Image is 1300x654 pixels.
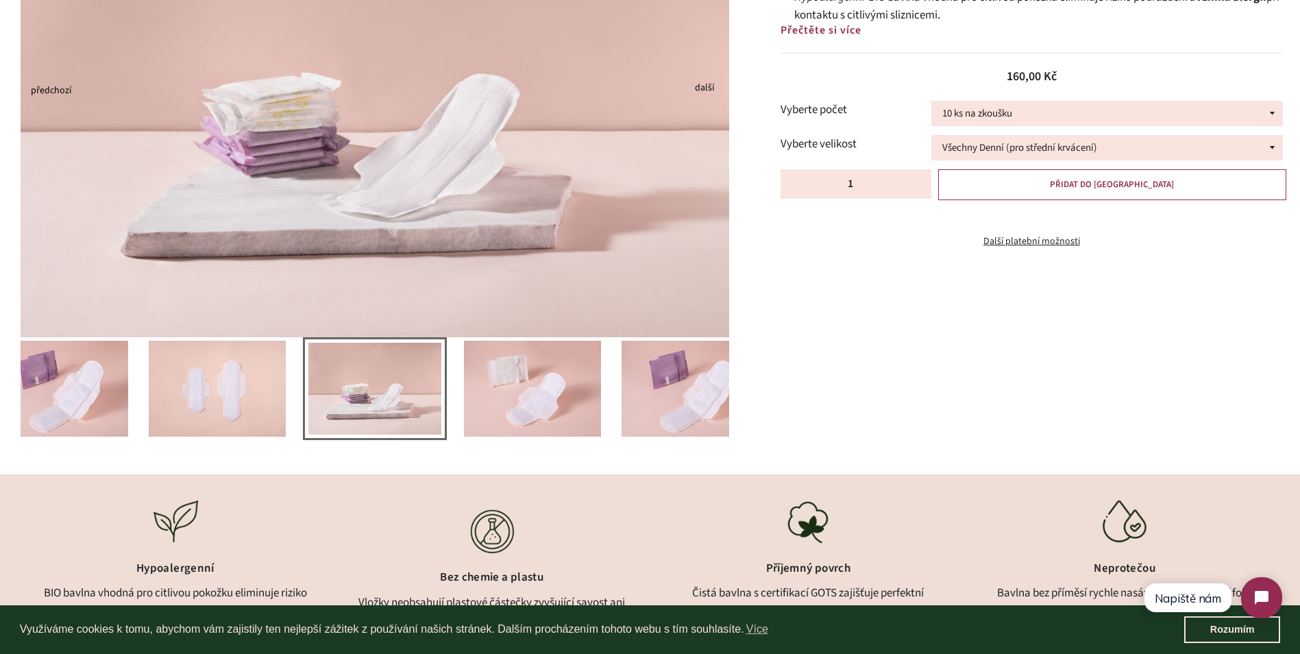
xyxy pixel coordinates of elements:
[781,23,861,38] span: Přečtěte si více
[20,619,1184,640] span: Využíváme cookies k tomu, abychom vám zajistily ten nejlepší zážitek z používání našich stránek. ...
[781,234,1283,250] a: Další platební možnosti
[149,341,286,437] img: TER06158_nahled_1_091e23ec-37ff-46ed-a834-762dc0b65797_400x.jpg
[351,594,633,630] div: Vložky neobsahují plastové částečky zvyšující savost ani toxické příměsi. Obal i vložky jsou plně...
[31,90,38,93] button: Previous
[622,341,759,437] img: TER06091_nahled_400x.jpg
[781,101,931,119] label: Vyberte počet
[983,556,1266,585] div: Neprotečou
[983,584,1266,639] div: Bavlna bez příměsí rychle nasává tekutinu, vnější folie vyrobená z kukuřičného škrobu ji bezpečně...
[308,343,441,435] img: TER06110_nahled_524fe1a8-a451-4469-b324-04e95c820d41_400x.jpg
[34,556,317,585] div: Hypoalergenní
[351,565,633,594] div: Bez chemie a plastu
[744,619,770,640] a: learn more about cookies
[34,584,317,639] div: BIO bavlna vhodná pro citlivou pokožku eliminuje riziko podráždění a vzniku alergií při kontaktu ...
[938,169,1286,199] button: PŘIDAT DO [GEOGRAPHIC_DATA]
[667,584,950,639] div: Čistá bavlna s certifikací GOTS zajišťuje perfektní prodyšnost, intimní partie se nezapaří ani ne...
[1007,68,1057,85] span: 160,00 Kč
[695,88,702,90] button: Next
[464,341,601,437] img: TER06094_nahled_400x.jpg
[667,556,950,585] div: Příjemný povrch
[1131,566,1294,630] iframe: Tidio Chat
[781,135,931,154] label: Vyberte velikost
[1050,178,1174,191] span: PŘIDAT DO [GEOGRAPHIC_DATA]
